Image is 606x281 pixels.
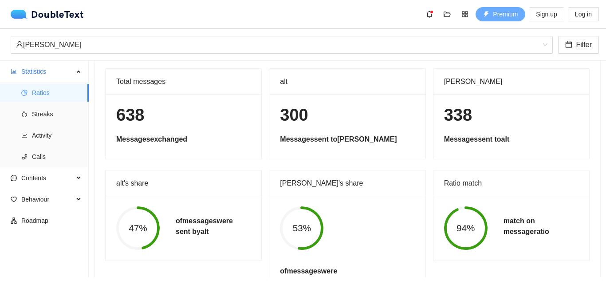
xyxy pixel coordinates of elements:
[458,7,472,21] button: appstore
[11,68,17,75] span: bar-chart
[11,10,31,19] img: logo
[32,84,82,102] span: Ratios
[575,9,592,19] span: Log in
[16,36,539,53] div: [PERSON_NAME]
[116,134,251,145] h5: Messages exchanged
[280,224,323,233] span: 53%
[280,69,414,94] div: alt
[11,10,84,19] a: logoDoubleText
[21,63,74,80] span: Statistics
[444,224,488,233] span: 94%
[21,212,82,230] span: Roadmap
[32,127,82,144] span: Activity
[21,111,28,117] span: fire
[16,41,23,48] span: user
[16,36,547,53] span: Ayesha Nidhi
[576,39,592,50] span: Filter
[444,134,578,145] h5: Messages sent to alt
[444,105,578,126] h1: 338
[116,105,251,126] h1: 638
[568,7,599,21] button: Log in
[116,170,251,196] div: alt's share
[565,41,572,49] span: calendar
[11,10,84,19] div: DoubleText
[116,69,251,94] div: Total messages
[280,170,414,196] div: [PERSON_NAME]'s share
[483,11,489,18] span: thunderbolt
[11,196,17,202] span: heart
[529,7,564,21] button: Sign up
[536,9,557,19] span: Sign up
[444,170,578,196] div: Ratio match
[441,11,454,18] span: folder-open
[11,175,17,181] span: message
[32,105,82,123] span: Streaks
[21,90,28,96] span: pie-chart
[440,7,454,21] button: folder-open
[21,132,28,139] span: line-chart
[280,134,414,145] h5: Messages sent to [PERSON_NAME]
[280,105,414,126] h1: 300
[32,148,82,166] span: Calls
[116,224,160,233] span: 47%
[458,11,472,18] span: appstore
[493,9,518,19] span: Premium
[444,69,578,94] div: [PERSON_NAME]
[21,190,74,208] span: Behaviour
[176,216,233,237] h5: of messages were sent by alt
[11,218,17,224] span: apartment
[558,36,599,54] button: calendarFilter
[422,7,437,21] button: bell
[21,169,74,187] span: Contents
[504,216,549,237] h5: match on message ratio
[476,7,525,21] button: thunderboltPremium
[423,11,436,18] span: bell
[21,154,28,160] span: phone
